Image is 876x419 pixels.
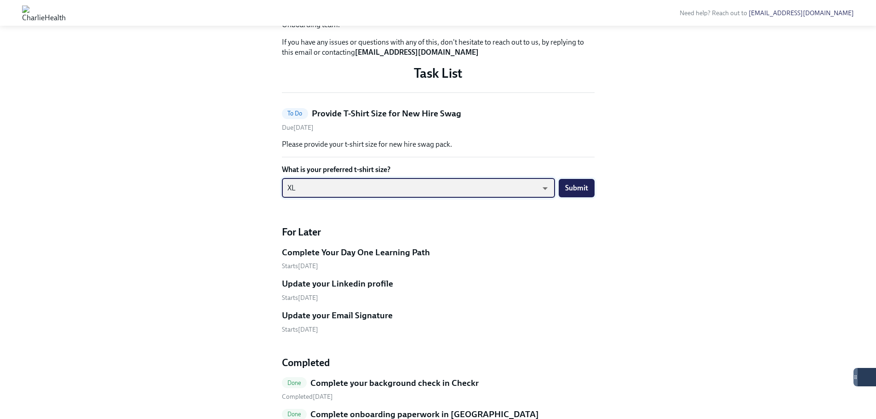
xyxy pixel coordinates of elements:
a: Complete Your Day One Learning PathStarts[DATE] [282,247,595,271]
h4: For Later [282,225,595,239]
p: If you have any issues or questions with any of this, don't hesitate to reach out to us, by reply... [282,37,595,57]
h5: Complete Your Day One Learning Path [282,247,430,258]
span: Monday, September 8th 2025, 10:52 am [282,393,333,401]
p: Task List [282,65,595,81]
h5: Provide T-Shirt Size for New Hire Swag [312,108,461,120]
a: To DoProvide T-Shirt Size for New Hire SwagDue[DATE] [282,108,595,132]
h5: Complete your background check in Checkr [310,377,479,389]
img: CharlieHealth [22,6,66,20]
h5: Update your Linkedin profile [282,278,393,290]
p: Please provide your t-shirt size for new hire swag pack. [282,139,595,149]
span: Need help? Reach out to [680,9,854,17]
label: What is your preferred t-shirt size? [282,165,595,175]
span: Submit [565,184,588,193]
h5: Update your Email Signature [282,310,393,321]
span: Done [282,411,307,418]
div: XL [282,178,555,198]
h4: Completed [282,356,595,370]
strong: [EMAIL_ADDRESS][DOMAIN_NAME] [355,48,479,57]
a: Update your Email SignatureStarts[DATE] [282,310,595,334]
span: Done [282,379,307,386]
button: Submit [559,179,595,197]
a: Update your Linkedin profileStarts[DATE] [282,278,595,302]
span: Friday, September 5th 2025, 10:00 am [282,124,314,132]
span: Monday, September 22nd 2025, 10:00 am [282,294,318,302]
a: DoneComplete your background check in Checkr Completed[DATE] [282,377,595,402]
a: [EMAIL_ADDRESS][DOMAIN_NAME] [749,9,854,17]
span: Monday, September 22nd 2025, 10:00 am [282,262,318,270]
span: Monday, September 22nd 2025, 10:00 am [282,326,318,333]
span: To Do [282,110,308,117]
